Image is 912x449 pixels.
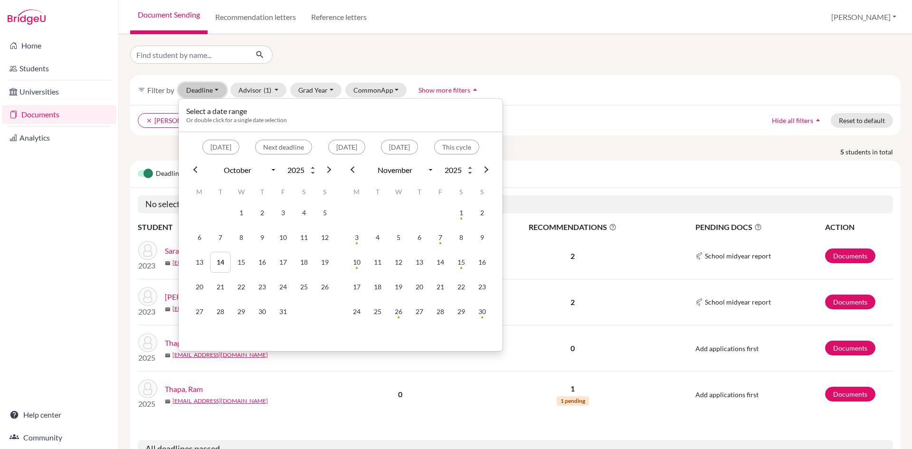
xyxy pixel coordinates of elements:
[705,251,771,261] span: School midyear report
[172,397,268,405] a: [EMAIL_ADDRESS][DOMAIN_NAME]
[557,396,589,406] span: 1 pending
[314,202,335,223] td: 5
[273,252,294,273] td: 17
[827,8,901,26] button: [PERSON_NAME]
[138,86,145,94] i: filter_list
[346,301,367,322] td: 24
[294,277,314,297] td: 25
[474,221,672,233] span: RECOMMENDATIONS
[231,277,252,297] td: 22
[825,341,875,355] a: Documents
[367,301,388,322] td: 25
[451,182,472,202] th: S
[273,227,294,248] td: 10
[409,277,430,297] td: 20
[264,86,271,94] span: (1)
[470,85,480,95] i: arrow_drop_up
[252,202,273,223] td: 2
[138,195,893,213] h5: No selected deadline
[367,252,388,273] td: 11
[2,105,116,124] a: Documents
[210,277,231,297] td: 21
[314,182,335,202] th: S
[252,182,273,202] th: T
[451,202,472,223] td: 1
[252,227,273,248] td: 9
[418,86,470,94] span: Show more filters
[451,252,472,273] td: 15
[165,383,203,395] a: Thapa, Ram
[430,227,451,248] td: 7
[472,182,493,202] th: S
[813,115,823,125] i: arrow_drop_up
[138,306,157,317] p: 2023
[328,140,365,154] button: [DATE]
[430,182,451,202] th: F
[189,182,210,202] th: M
[398,390,402,399] b: 0
[189,252,210,273] td: 13
[252,252,273,273] td: 16
[2,36,116,55] a: Home
[231,252,252,273] td: 15
[825,295,875,309] a: Documents
[2,82,116,101] a: Universities
[695,221,824,233] span: PENDING DOCS
[346,227,367,248] td: 3
[165,353,171,358] span: mail
[472,227,493,248] td: 9
[186,106,287,115] h6: Select a date range
[388,182,409,202] th: W
[764,113,831,128] button: Hide all filtersarrow_drop_up
[231,301,252,322] td: 29
[202,140,239,154] button: [DATE]
[146,117,152,124] i: clear
[138,333,157,352] img: Thapa, Ram
[314,277,335,297] td: 26
[472,252,493,273] td: 16
[451,277,472,297] td: 22
[165,306,171,312] span: mail
[273,182,294,202] th: F
[367,182,388,202] th: T
[410,83,488,97] button: Show more filtersarrow_drop_up
[210,182,231,202] th: T
[388,301,409,322] td: 26
[255,140,312,154] button: Next deadline
[138,221,328,233] th: STUDENT
[165,337,203,349] a: Thapa, Ram
[409,252,430,273] td: 13
[231,202,252,223] td: 1
[252,301,273,322] td: 30
[178,83,227,97] button: Deadline
[474,250,672,262] p: 2
[165,291,301,303] a: [PERSON_NAME][GEOGRAPHIC_DATA]
[695,344,759,353] span: Add applications first
[138,241,157,260] img: Sarabariya, Yaman
[273,301,294,322] td: 31
[346,277,367,297] td: 17
[772,116,813,124] span: Hide all filters
[825,221,893,233] th: ACTION
[2,428,116,447] a: Community
[138,379,157,398] img: Thapa, Ram
[8,10,46,25] img: Bridge-U
[695,391,759,399] span: Add applications first
[474,296,672,308] p: 2
[172,351,268,359] a: [EMAIL_ADDRESS][DOMAIN_NAME]
[346,182,367,202] th: M
[430,277,451,297] td: 21
[705,297,771,307] span: School midyear report
[451,301,472,322] td: 29
[294,202,314,223] td: 4
[138,260,157,271] p: 2023
[189,227,210,248] td: 6
[409,182,430,202] th: T
[2,405,116,424] a: Help center
[130,46,248,64] input: Find student by name...
[294,252,314,273] td: 18
[172,305,268,313] a: [EMAIL_ADDRESS][DOMAIN_NAME]
[138,113,307,128] button: clear[PERSON_NAME] ARCHIVED, [PERSON_NAME]
[138,287,157,306] img: Shah, Bibek
[165,399,171,404] span: mail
